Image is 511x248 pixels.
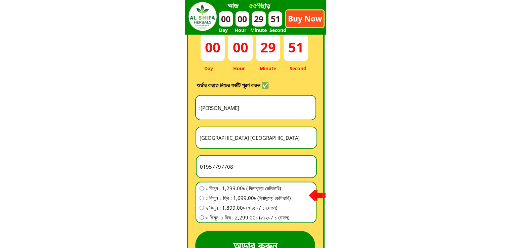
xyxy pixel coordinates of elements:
[206,213,291,221] span: ৩ কিনুন, ১ ফ্রি : 2,299.00৳ (৫১২৳ / ১ বোতল)
[198,127,315,148] input: সম্পূর্ণ ঠিকানা বিবরণ *
[286,10,324,27] p: Buy Now
[219,27,311,34] h3: Day Hour Minute Second
[198,156,314,177] input: আপনার মোবাইল নাম্বার *
[198,96,314,120] input: আপনার নাম লিখুন *
[206,184,291,192] span: ১ কিনুন : 1,299.00৳ ( বিনামূল্যে ডেলিভারি)
[206,204,291,212] span: ২ কিনুন : 1,899.00৳ (৭৭৫৳ / ১ বোতল)
[206,194,291,202] span: ১ কিনুন ১ ফ্রি : 1,699.00৳ (বিনামূল্যে ডেলিভারি)
[204,65,310,72] h3: Day Hour Minute Second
